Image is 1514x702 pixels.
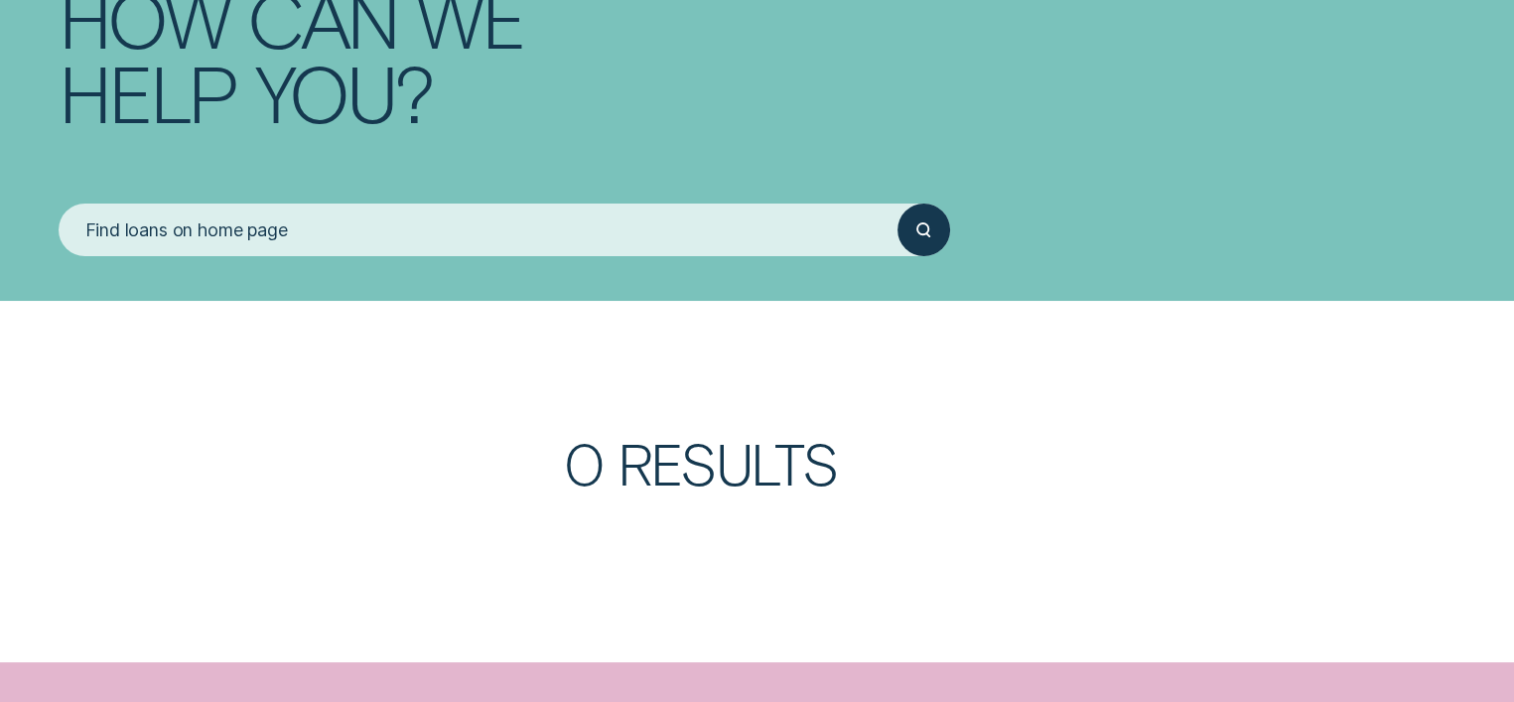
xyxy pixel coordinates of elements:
[59,204,897,256] input: Search for anything...
[564,434,1355,530] h3: 0 Results
[59,55,237,129] div: help
[255,55,433,129] div: you?
[897,204,950,256] button: Submit your search query.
